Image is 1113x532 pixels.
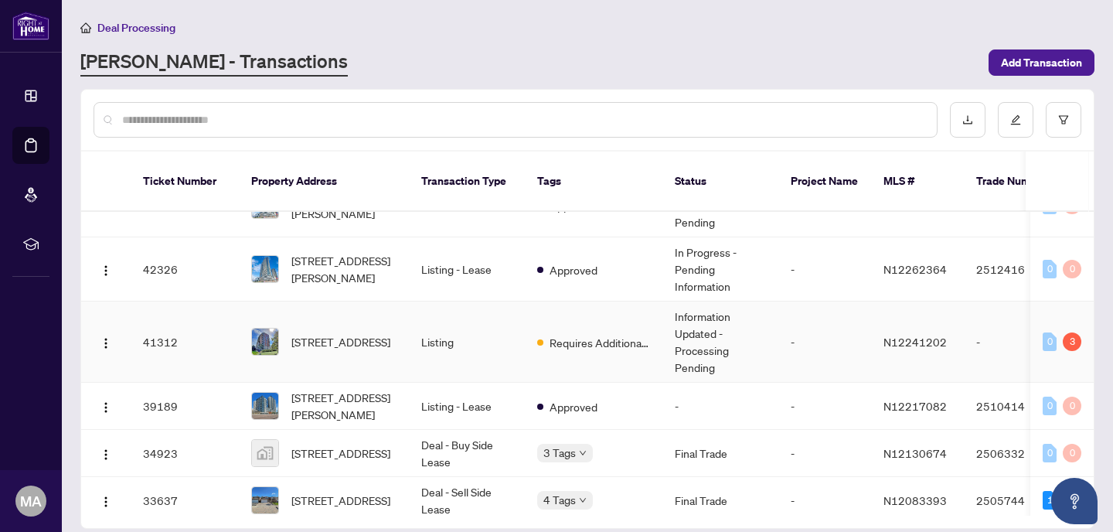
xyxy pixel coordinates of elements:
span: MA [20,490,42,512]
span: edit [1010,114,1021,125]
img: thumbnail-img [252,329,278,355]
button: filter [1046,102,1081,138]
td: - [778,383,871,430]
span: Requires Additional Docs [550,334,650,351]
button: Logo [94,488,118,513]
img: Logo [100,401,112,414]
div: 3 [1063,332,1081,351]
button: Logo [94,394,118,418]
td: - [778,237,871,302]
span: [STREET_ADDRESS] [291,445,390,462]
td: Final Trade [662,430,778,477]
div: 1 [1043,491,1057,510]
th: Property Address [239,152,409,212]
img: Logo [100,496,112,508]
span: N12241202 [883,335,947,349]
td: 2505744 [964,477,1072,524]
div: 0 [1043,397,1057,415]
button: Logo [94,257,118,281]
span: filter [1058,114,1069,125]
span: down [579,449,587,457]
img: thumbnail-img [252,487,278,513]
td: 2512416 [964,237,1072,302]
button: Add Transaction [989,49,1094,76]
td: 39189 [131,383,239,430]
span: [STREET_ADDRESS][PERSON_NAME] [291,252,397,286]
div: 0 [1063,444,1081,462]
div: 0 [1063,397,1081,415]
td: - [778,477,871,524]
th: Project Name [778,152,871,212]
span: [STREET_ADDRESS][PERSON_NAME] [291,389,397,423]
td: 33637 [131,477,239,524]
span: Deal Processing [97,21,175,35]
span: Approved [550,398,597,415]
th: Status [662,152,778,212]
td: 34923 [131,430,239,477]
td: 2506332 [964,430,1072,477]
span: [STREET_ADDRESS] [291,333,390,350]
span: 3 Tags [543,444,576,462]
img: logo [12,12,49,40]
td: - [964,302,1072,383]
th: Ticket Number [131,152,239,212]
th: MLS # [871,152,964,212]
td: Deal - Buy Side Lease [409,430,525,477]
span: N12130674 [883,446,947,460]
img: thumbnail-img [252,256,278,282]
div: 0 [1063,260,1081,278]
div: 0 [1043,332,1057,351]
div: 0 [1043,260,1057,278]
td: Listing - Lease [409,237,525,302]
td: In Progress - Pending Information [662,237,778,302]
td: - [778,430,871,477]
span: home [80,22,91,33]
button: Logo [94,441,118,465]
td: Deal - Sell Side Lease [409,477,525,524]
span: Add Transaction [1001,50,1082,75]
td: Final Trade [662,477,778,524]
button: Logo [94,329,118,354]
td: 41312 [131,302,239,383]
td: Listing [409,302,525,383]
button: Open asap [1051,478,1098,524]
span: Approved [550,261,597,278]
a: [PERSON_NAME] - Transactions [80,49,348,77]
span: 4 Tags [543,491,576,509]
th: Transaction Type [409,152,525,212]
span: download [962,114,973,125]
img: Logo [100,448,112,461]
button: download [950,102,985,138]
th: Trade Number [964,152,1072,212]
td: Information Updated - Processing Pending [662,302,778,383]
img: Logo [100,264,112,277]
td: - [778,302,871,383]
td: Listing - Lease [409,383,525,430]
span: N12262364 [883,262,947,276]
span: [STREET_ADDRESS] [291,492,390,509]
span: N12083393 [883,493,947,507]
img: thumbnail-img [252,440,278,466]
button: edit [998,102,1033,138]
span: down [579,496,587,504]
th: Tags [525,152,662,212]
td: - [662,383,778,430]
img: Logo [100,337,112,350]
td: 42326 [131,237,239,302]
div: 0 [1043,444,1057,462]
td: 2510414 [964,383,1072,430]
img: thumbnail-img [252,393,278,419]
span: N12217082 [883,399,947,413]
